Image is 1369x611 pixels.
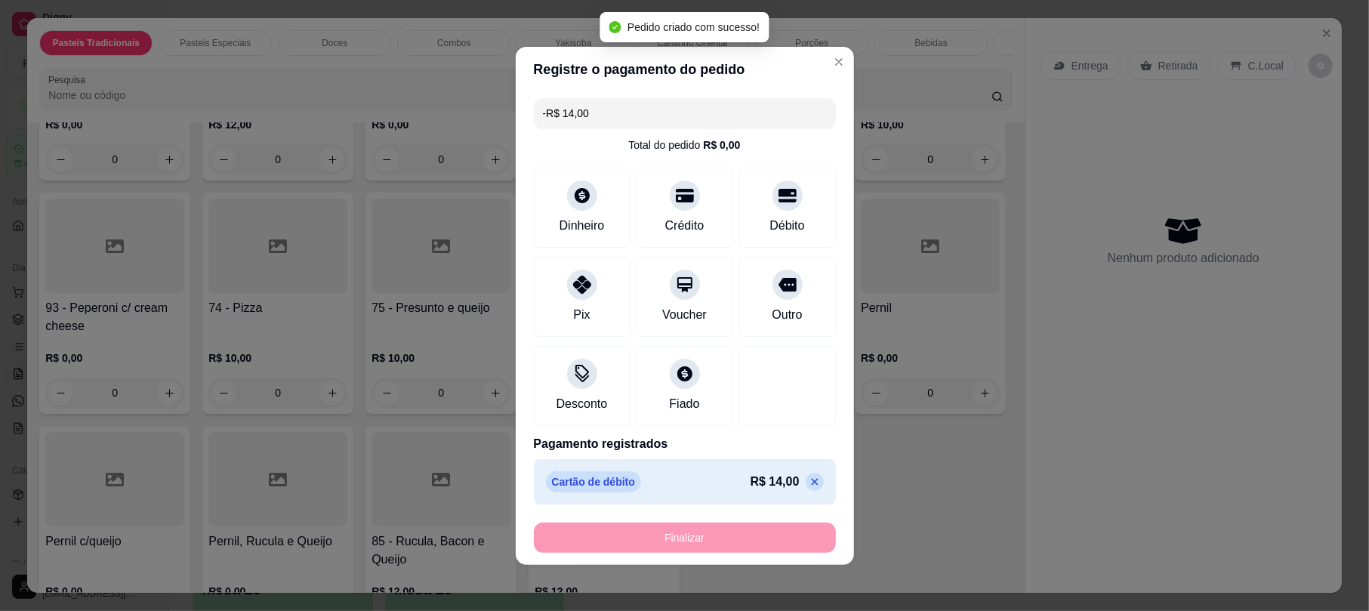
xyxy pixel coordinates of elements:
[662,306,707,324] div: Voucher
[703,137,740,153] div: R$ 0,00
[609,21,621,33] span: check-circle
[772,306,802,324] div: Outro
[769,217,804,235] div: Débito
[557,395,608,413] div: Desconto
[560,217,605,235] div: Dinheiro
[628,137,740,153] div: Total do pedido
[751,473,800,491] p: R$ 14,00
[627,21,760,33] span: Pedido criado com sucesso!
[546,471,641,492] p: Cartão de débito
[534,435,836,453] p: Pagamento registrados
[669,395,699,413] div: Fiado
[573,306,590,324] div: Pix
[665,217,705,235] div: Crédito
[827,50,851,74] button: Close
[543,98,827,128] input: Ex.: hambúrguer de cordeiro
[516,47,854,92] header: Registre o pagamento do pedido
